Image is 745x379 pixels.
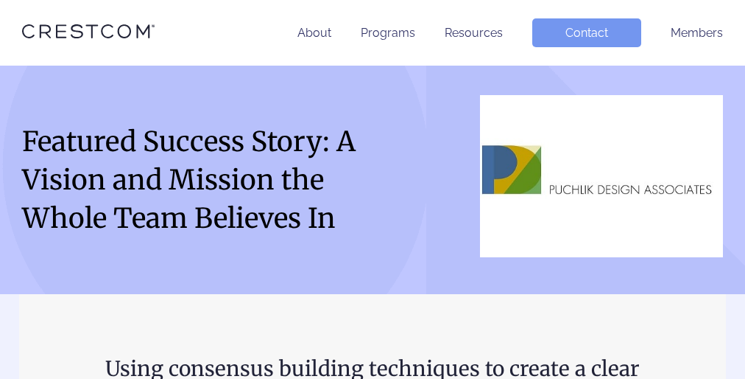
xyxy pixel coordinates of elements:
[297,26,331,40] a: About
[532,18,641,47] a: Contact
[361,26,415,40] a: Programs
[445,26,503,40] a: Resources
[480,95,723,257] img: Featured Success Story: A Vision and Mission the Whole Team Believes In
[22,122,358,237] h1: Featured Success Story: A Vision and Mission the Whole Team Believes In
[671,26,723,40] a: Members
